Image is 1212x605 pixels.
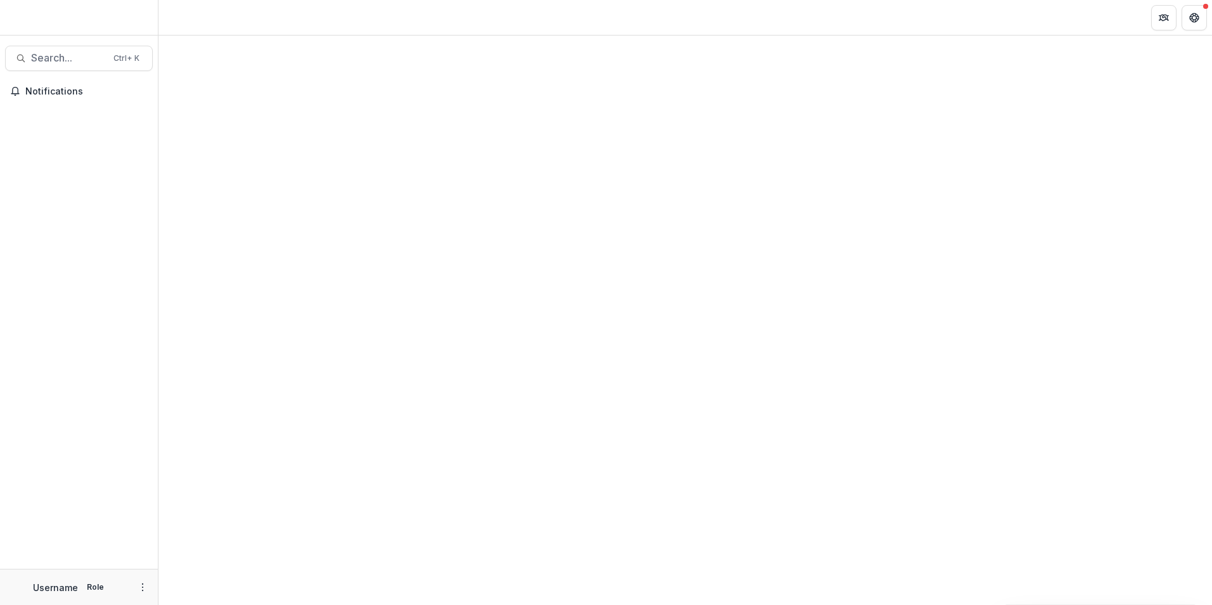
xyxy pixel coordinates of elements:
button: Notifications [5,81,153,101]
p: Role [83,582,108,593]
div: Ctrl + K [111,51,142,65]
span: Search... [31,52,106,64]
button: More [135,580,150,595]
button: Search... [5,46,153,71]
nav: breadcrumb [164,8,217,27]
p: Username [33,581,78,594]
button: Get Help [1182,5,1207,30]
span: Notifications [25,86,148,97]
button: Partners [1151,5,1177,30]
